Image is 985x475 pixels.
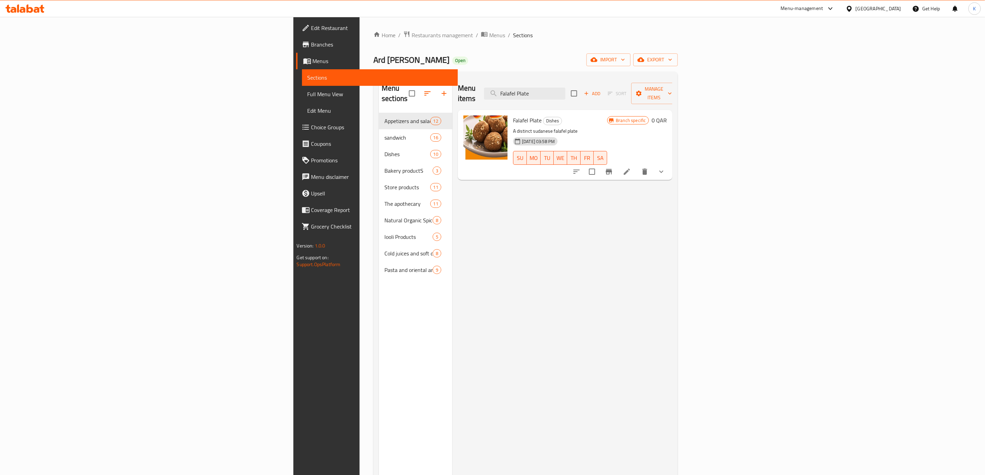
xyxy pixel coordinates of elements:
[519,138,557,145] span: [DATE] 03:58 PM
[302,102,458,119] a: Edit Menu
[384,200,430,208] span: The apothecary
[311,189,452,198] span: Upsell
[433,216,441,224] div: items
[637,85,672,102] span: Manage items
[384,216,433,224] span: Natural Organic Spices Sudanese Spices
[384,117,430,125] span: Appetizers and salads
[513,127,607,135] p: A distinct sudanese falafel plate
[431,134,441,141] span: 16
[463,115,507,160] img: Falafel Plate
[636,163,653,180] button: delete
[308,73,452,82] span: Sections
[436,85,452,102] button: Add section
[603,88,631,99] span: Select section first
[430,150,441,158] div: items
[431,184,441,191] span: 11
[567,86,581,101] span: Select section
[567,151,581,165] button: TH
[484,88,565,100] input: search
[296,53,458,69] a: Menus
[384,133,430,142] span: sandwich
[481,31,505,40] a: Menus
[296,152,458,169] a: Promotions
[311,40,452,49] span: Branches
[315,241,325,250] span: 1.0.0
[556,153,564,163] span: WE
[601,163,617,180] button: Branch-specific-item
[384,166,433,175] span: Bakery productS
[379,113,452,129] div: Appetizers and salads12
[516,153,524,163] span: SU
[311,140,452,148] span: Coupons
[513,115,542,125] span: Falafel Plate
[458,83,476,104] h2: Menu items
[308,107,452,115] span: Edit Menu
[296,135,458,152] a: Coupons
[297,260,341,269] a: Support.OpsPlatform
[513,151,527,165] button: SU
[653,163,670,180] button: show more
[631,83,677,104] button: Manage items
[583,90,602,98] span: Add
[652,115,667,125] h6: 0 QAR
[405,86,419,101] span: Select all sections
[585,164,599,179] span: Select to update
[433,217,441,224] span: 8
[379,195,452,212] div: The apothecary11
[513,31,533,39] span: Sections
[489,31,505,39] span: Menus
[433,249,441,257] div: items
[311,206,452,214] span: Coverage Report
[530,153,538,163] span: MO
[433,168,441,174] span: 3
[433,267,441,273] span: 9
[297,241,314,250] span: Version:
[296,20,458,36] a: Edit Restaurant
[433,266,441,274] div: items
[433,250,441,257] span: 8
[384,150,430,158] span: Dishes
[554,151,567,165] button: WE
[302,69,458,86] a: Sections
[433,233,441,241] div: items
[379,162,452,179] div: Bakery productS3
[311,123,452,131] span: Choice Groups
[583,153,591,163] span: FR
[311,156,452,164] span: Promotions
[384,233,433,241] div: looli Products
[613,117,649,124] span: Branch specific
[379,262,452,278] div: Pasta and oriental and western sweets9
[581,151,594,165] button: FR
[311,24,452,32] span: Edit Restaurant
[302,86,458,102] a: Full Menu View
[543,117,562,125] div: Dishes
[384,249,433,257] div: Cold juices and soft drinks
[311,173,452,181] span: Menu disclaimer
[596,153,604,163] span: SA
[430,133,441,142] div: items
[296,218,458,235] a: Grocery Checklist
[384,266,433,274] span: Pasta and oriental and western sweets
[568,163,585,180] button: sort-choices
[508,31,510,39] li: /
[430,200,441,208] div: items
[379,179,452,195] div: Store products11
[431,151,441,158] span: 10
[633,53,678,66] button: export
[433,166,441,175] div: items
[452,58,468,63] span: Open
[570,153,578,163] span: TH
[296,119,458,135] a: Choice Groups
[586,53,631,66] button: import
[373,31,678,40] nav: breadcrumb
[856,5,901,12] div: [GEOGRAPHIC_DATA]
[296,185,458,202] a: Upsell
[541,151,554,165] button: TU
[581,88,603,99] button: Add
[384,183,430,191] span: Store products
